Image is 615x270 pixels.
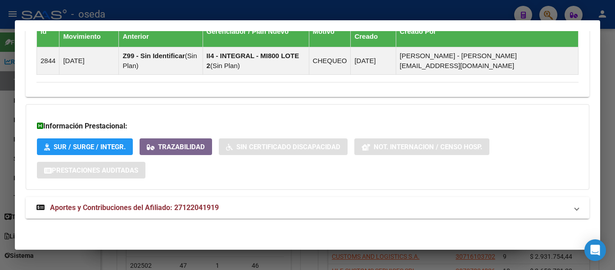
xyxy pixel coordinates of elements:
[140,138,212,155] button: Trazabilidad
[236,143,340,151] span: Sin Certificado Discapacidad
[396,16,578,47] th: Creado Por
[351,16,396,47] th: Fecha Creado
[309,47,351,75] td: CHEQUEO
[37,121,578,132] h3: Información Prestacional:
[37,162,145,178] button: Prestaciones Auditadas
[203,47,309,75] td: ( )
[26,197,589,219] mat-expansion-panel-header: Aportes y Contribuciones del Afiliado: 27122041919
[158,143,205,151] span: Trazabilidad
[351,47,396,75] td: [DATE]
[59,16,119,47] th: Fecha Movimiento
[354,138,489,155] button: Not. Internacion / Censo Hosp.
[37,16,59,47] th: Id
[54,143,126,151] span: SUR / SURGE / INTEGR.
[584,239,606,261] div: Open Intercom Messenger
[59,47,119,75] td: [DATE]
[396,47,578,75] td: [PERSON_NAME] - [PERSON_NAME][EMAIL_ADDRESS][DOMAIN_NAME]
[37,47,59,75] td: 2844
[207,52,299,69] strong: II4 - INTEGRAL - MI800 LOTE 2
[119,47,203,75] td: ( )
[203,16,309,47] th: Gerenciador / Plan Nuevo
[213,62,238,69] span: Sin Plan
[50,203,219,212] span: Aportes y Contribuciones del Afiliado: 27122041919
[119,16,203,47] th: Gerenciador / Plan Anterior
[37,138,133,155] button: SUR / SURGE / INTEGR.
[52,166,138,174] span: Prestaciones Auditadas
[374,143,482,151] span: Not. Internacion / Censo Hosp.
[219,138,348,155] button: Sin Certificado Discapacidad
[309,16,351,47] th: Motivo
[122,52,185,59] strong: Z99 - Sin Identificar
